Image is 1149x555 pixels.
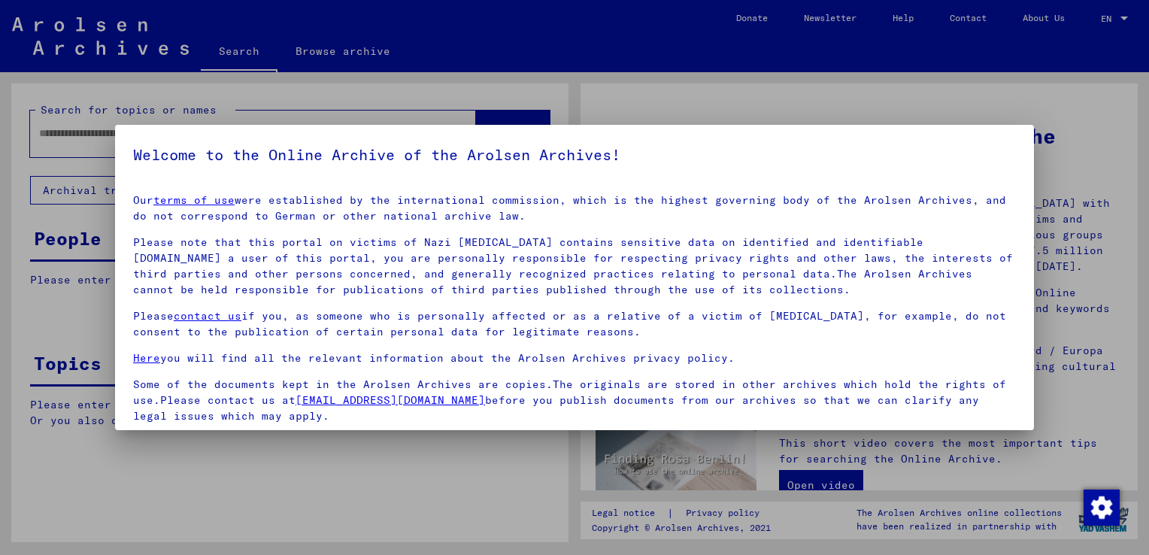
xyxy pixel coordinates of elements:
[133,377,1016,424] p: Some of the documents kept in the Arolsen Archives are copies.The originals are stored in other a...
[133,350,1016,366] p: you will find all the relevant information about the Arolsen Archives privacy policy.
[133,308,1016,340] p: Please if you, as someone who is personally affected or as a relative of a victim of [MEDICAL_DAT...
[1084,490,1120,526] img: Change consent
[153,193,235,207] a: terms of use
[133,351,160,365] a: Here
[296,393,485,407] a: [EMAIL_ADDRESS][DOMAIN_NAME]
[174,309,241,323] a: contact us
[133,235,1016,298] p: Please note that this portal on victims of Nazi [MEDICAL_DATA] contains sensitive data on identif...
[133,193,1016,224] p: Our were established by the international commission, which is the highest governing body of the ...
[1083,489,1119,525] div: Change consent
[133,143,1016,167] h5: Welcome to the Online Archive of the Arolsen Archives!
